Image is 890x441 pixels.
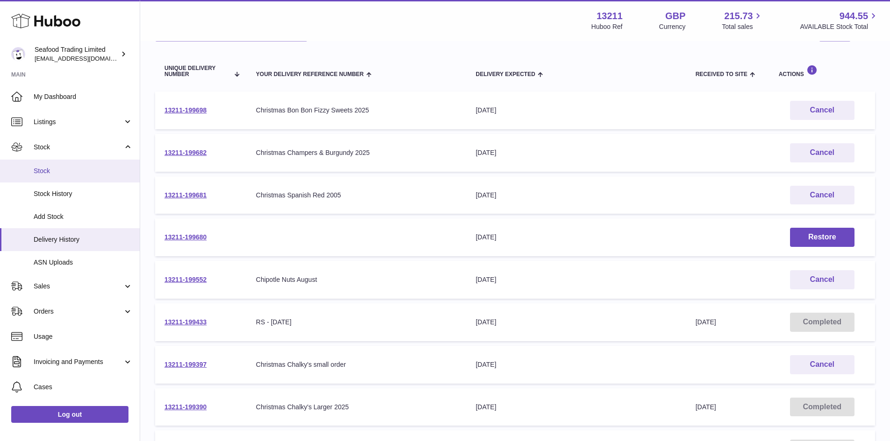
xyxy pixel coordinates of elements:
div: [DATE] [476,360,676,369]
img: online@rickstein.com [11,47,25,61]
span: Delivery Expected [476,71,535,77]
a: 13211-199682 [164,149,206,156]
span: Stock [34,167,133,175]
span: Add Stock [34,212,133,221]
div: [DATE] [476,233,676,242]
span: Received to Site [696,71,748,77]
span: My Dashboard [34,92,133,101]
a: Log out [11,406,128,423]
div: Christmas Champers & Burgundy 2025 [256,148,457,157]
span: Sales [34,282,123,291]
div: [DATE] [476,148,676,157]
span: Your Delivery Reference Number [256,71,364,77]
div: [DATE] [476,403,676,412]
strong: 13211 [597,10,623,22]
div: [DATE] [476,318,676,327]
strong: GBP [665,10,685,22]
div: Currency [659,22,686,31]
div: [DATE] [476,191,676,200]
a: 13211-199681 [164,191,206,199]
div: Seafood Trading Limited [35,45,119,63]
span: AVAILABLE Stock Total [800,22,879,31]
span: Stock History [34,189,133,198]
div: RS - [DATE] [256,318,457,327]
button: Cancel [790,270,854,289]
div: [DATE] [476,275,676,284]
div: Christmas Chalky's Larger 2025 [256,403,457,412]
a: 13211-199552 [164,276,206,283]
div: Chipotle Nuts August [256,275,457,284]
span: Listings [34,118,123,126]
span: [EMAIL_ADDRESS][DOMAIN_NAME] [35,55,137,62]
button: Restore [790,228,854,247]
button: Cancel [790,186,854,205]
span: Delivery History [34,235,133,244]
div: Christmas Bon Bon Fizzy Sweets 2025 [256,106,457,115]
div: [DATE] [476,106,676,115]
span: Stock [34,143,123,152]
button: Cancel [790,355,854,374]
a: 13211-199397 [164,361,206,368]
a: 13211-199433 [164,318,206,326]
button: Cancel [790,143,854,162]
a: 13211-199680 [164,233,206,241]
a: 944.55 AVAILABLE Stock Total [800,10,879,31]
span: Usage [34,332,133,341]
a: 13211-199698 [164,106,206,114]
span: [DATE] [696,403,716,411]
div: Actions [779,65,866,77]
span: ASN Uploads [34,258,133,267]
span: [DATE] [696,318,716,326]
span: Total sales [722,22,763,31]
div: Christmas Spanish Red 2005 [256,191,457,200]
span: Cases [34,383,133,392]
span: Orders [34,307,123,316]
a: 215.73 Total sales [722,10,763,31]
span: 215.73 [724,10,753,22]
span: Invoicing and Payments [34,357,123,366]
a: 13211-199390 [164,403,206,411]
div: Christmas Chalky's small order [256,360,457,369]
span: 944.55 [840,10,868,22]
span: Unique Delivery Number [164,65,229,77]
button: Cancel [790,101,854,120]
div: Huboo Ref [591,22,623,31]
